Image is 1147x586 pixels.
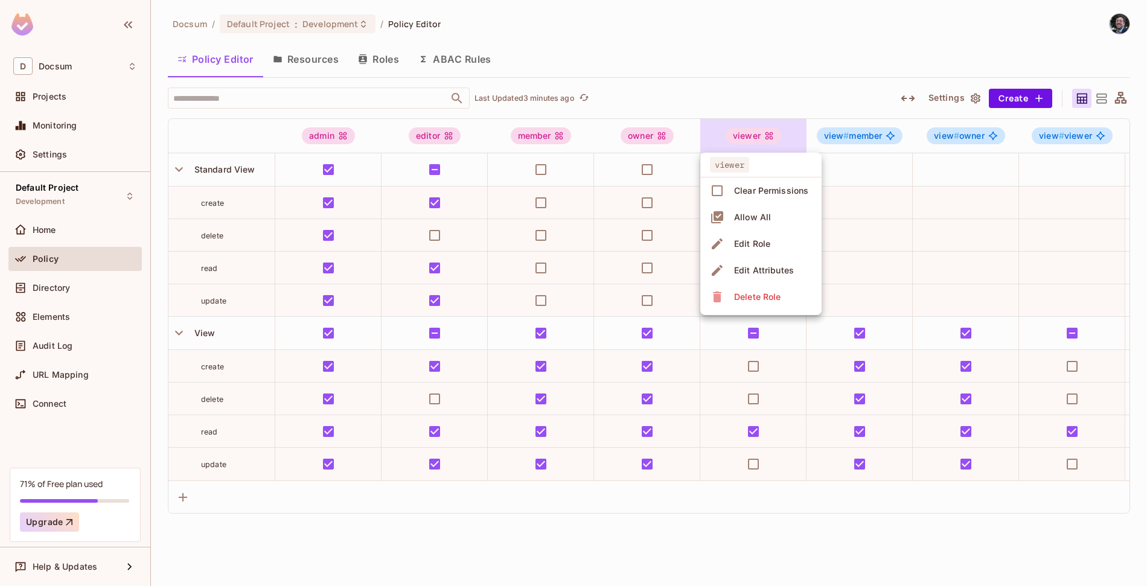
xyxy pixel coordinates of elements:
div: Allow All [734,211,771,223]
div: Edit Attributes [734,264,794,276]
div: Clear Permissions [734,185,808,197]
span: viewer [710,157,749,173]
div: Edit Role [734,238,770,250]
div: Delete Role [734,291,781,303]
